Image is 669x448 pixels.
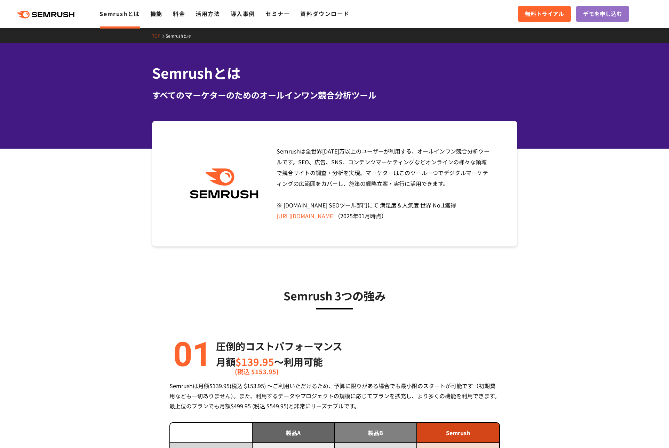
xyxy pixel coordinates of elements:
a: 活用方法 [196,9,220,18]
img: Semrush [186,168,262,199]
a: セミナー [265,9,290,18]
td: 製品B [335,423,417,443]
p: 月額 〜利用可能 [216,354,342,370]
div: すべてのマーケターのためのオールインワン競合分析ツール [152,89,517,101]
a: 機能 [150,9,162,18]
td: 製品A [252,423,335,443]
a: 料金 [173,9,185,18]
h3: Semrush 3つの強み [169,287,500,304]
a: Semrushとは [99,9,140,18]
h1: Semrushとは [152,63,517,83]
span: デモを申し込む [583,9,622,18]
td: Semrush [417,423,499,443]
p: 圧倒的コストパフォーマンス [216,338,342,354]
span: $139.95 [236,355,274,369]
a: TOP [152,33,166,39]
div: Semrushは月額$139.95(税込 $153.95) ～ご利用いただけるため、予算に限りがある場合でも最小限のスタートが可能です（初期費用なども一切ありません）。また、利用するデータやプロ... [169,381,500,411]
span: 無料トライアル [525,9,564,18]
span: Semrushは全世界[DATE]万以上のユーザーが利用する、オールインワン競合分析ツールです。SEO、広告、SNS、コンテンツマーケティングなどオンラインの様々な領域で競合サイトの調査・分析を... [277,147,489,220]
a: [URL][DOMAIN_NAME] [277,212,335,220]
a: 導入事例 [231,9,255,18]
a: デモを申し込む [576,6,629,22]
span: (税込 $153.95) [235,364,279,379]
a: 無料トライアル [518,6,571,22]
a: Semrushとは [166,33,197,39]
a: 資料ダウンロード [300,9,349,18]
img: alt [169,338,211,370]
